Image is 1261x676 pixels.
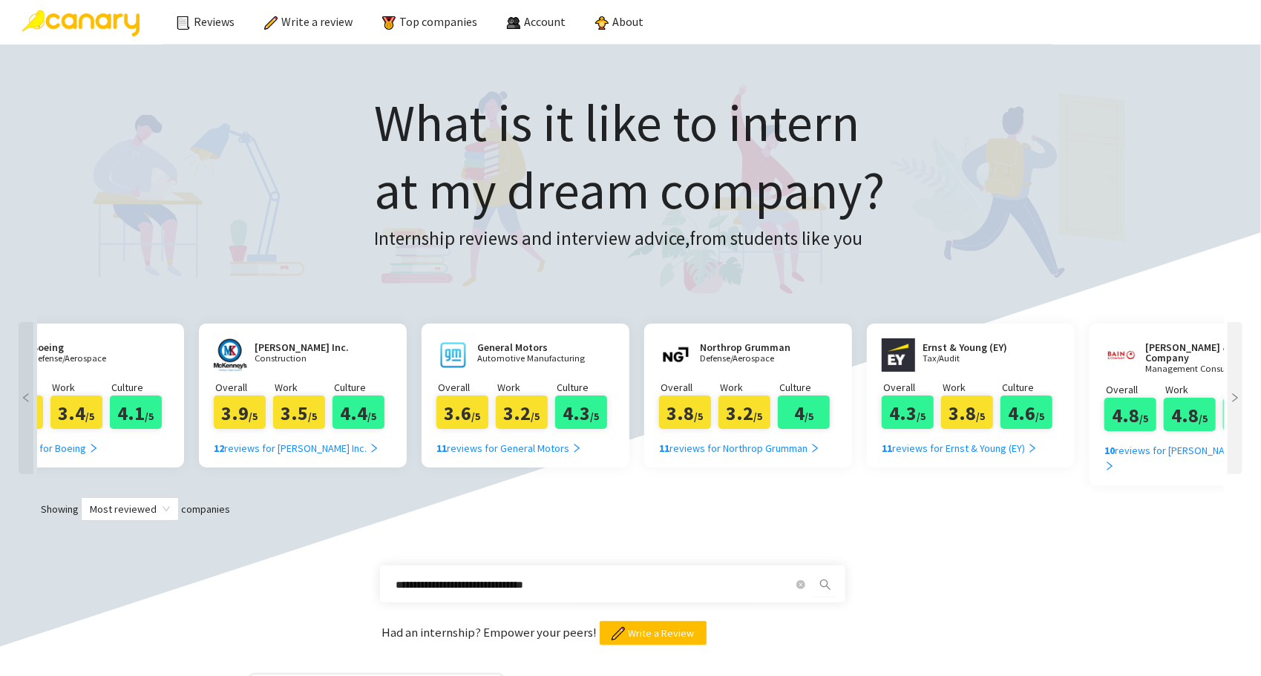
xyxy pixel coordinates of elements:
p: Construction [255,354,349,364]
span: /5 [309,410,318,423]
button: search [813,573,837,597]
div: reviews for Northrop Grumman [659,440,820,456]
span: /5 [805,410,813,423]
p: Work [52,379,110,396]
p: Overall [215,379,273,396]
a: Write a review [264,14,353,29]
div: 4.3 [555,396,607,429]
p: Culture [111,379,169,396]
span: /5 [1036,410,1045,423]
p: Work [720,379,778,396]
img: www.mckenneys.com [214,338,247,372]
p: Culture [334,379,392,396]
p: Overall [883,379,941,396]
img: people.png [507,16,520,30]
span: /5 [472,410,481,423]
div: 4.4 [333,396,384,429]
span: /5 [145,410,154,423]
span: /5 [591,410,600,423]
p: Work [497,379,555,396]
img: pencil.png [612,627,625,640]
p: Management Consulting [1145,364,1257,374]
div: 4.1 [110,396,162,429]
div: Showing companies [15,497,1246,521]
div: 3.2 [496,396,548,429]
span: right [1027,443,1038,453]
p: Automotive Manufacturing [477,354,585,364]
p: Defense/Aerospace [700,354,790,364]
a: 11reviews for General Motors right [436,429,582,456]
span: search [814,579,836,591]
span: right [571,443,582,453]
a: About [595,14,643,29]
a: 11reviews for Northrop Grumman right [659,429,820,456]
div: 3.2 [718,396,770,429]
span: Account [524,14,566,29]
b: 11 [659,442,669,455]
a: Reviews [177,14,235,29]
span: /5 [917,410,926,423]
span: right [88,443,99,453]
a: Top companies [382,14,477,29]
span: left [19,393,33,403]
div: 3.4 [50,396,102,429]
span: close-circle [796,580,805,589]
h2: Northrop Grumman [700,342,790,352]
span: /5 [977,410,986,423]
h2: Ernst & Young (EY) [923,342,1012,352]
b: 10 [1104,444,1115,457]
div: 3.8 [941,396,993,429]
span: /5 [249,410,258,423]
h2: [PERSON_NAME] & Company [1145,342,1257,363]
div: 4 [778,396,830,429]
p: Defense/Aerospace [32,354,121,364]
p: Overall [1106,381,1164,398]
div: 3.5 [273,396,325,429]
div: 3.6 [436,396,488,429]
p: Overall [661,379,718,396]
span: right [369,443,379,453]
span: /5 [754,410,763,423]
p: Culture [1002,379,1060,396]
a: 11reviews for Ernst & Young (EY) right [882,429,1038,456]
span: /5 [86,410,95,423]
p: Work [1165,381,1223,398]
img: gm.com [436,338,470,372]
div: 4.6 [1000,396,1052,429]
div: reviews for [PERSON_NAME] Inc. [214,440,379,456]
div: 4.8 [1104,398,1156,431]
span: /5 [531,410,540,423]
img: Canary Logo [22,10,140,36]
p: Culture [779,379,837,396]
h2: Boeing [32,342,121,352]
p: Work [275,379,333,396]
b: 11 [882,442,892,455]
h3: Internship reviews and interview advice, from students like you [375,224,885,254]
span: /5 [1140,412,1149,425]
b: 11 [436,442,447,455]
span: Had an internship? Empower your peers! [382,624,600,640]
div: reviews for General Motors [436,440,582,456]
span: Write a Review [629,625,695,641]
p: Overall [438,379,496,396]
span: at my dream company? [375,157,885,223]
div: reviews for Ernst & Young (EY) [882,440,1038,456]
span: Most reviewed [90,498,170,520]
div: 3.9 [214,396,266,429]
span: right [1228,393,1242,403]
button: Write a Review [600,621,707,645]
span: /5 [1199,412,1208,425]
span: /5 [368,410,377,423]
div: 4.3 [882,396,934,429]
p: Tax/Audit [923,354,1012,364]
div: 3.8 [659,396,711,429]
h2: General Motors [477,342,585,352]
b: 12 [214,442,224,455]
h2: [PERSON_NAME] Inc. [255,342,349,352]
span: /5 [695,410,704,423]
div: 4.8 [1164,398,1216,431]
span: right [1104,461,1115,471]
p: Work [943,379,1000,396]
p: Culture [557,379,615,396]
h1: What is it like to intern [375,89,885,224]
